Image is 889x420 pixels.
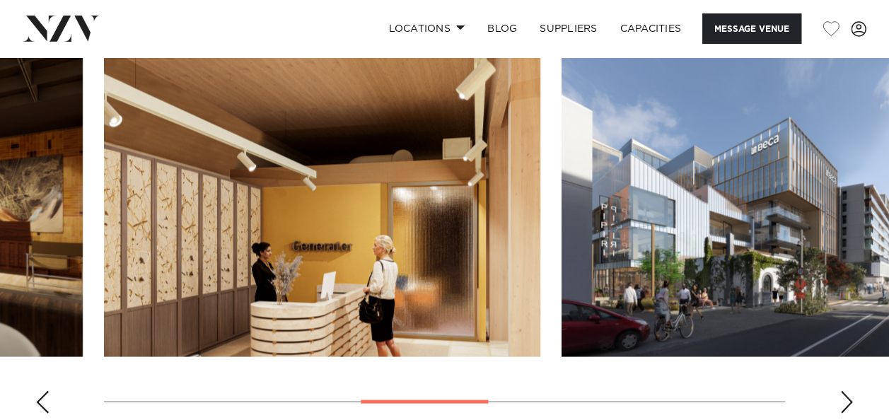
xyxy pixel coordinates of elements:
img: nzv-logo.png [23,16,100,41]
a: Capacities [609,13,693,44]
a: BLOG [476,13,528,44]
swiper-slide: 4 / 8 [104,36,540,356]
a: SUPPLIERS [528,13,608,44]
button: Message Venue [702,13,801,44]
a: Locations [377,13,476,44]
